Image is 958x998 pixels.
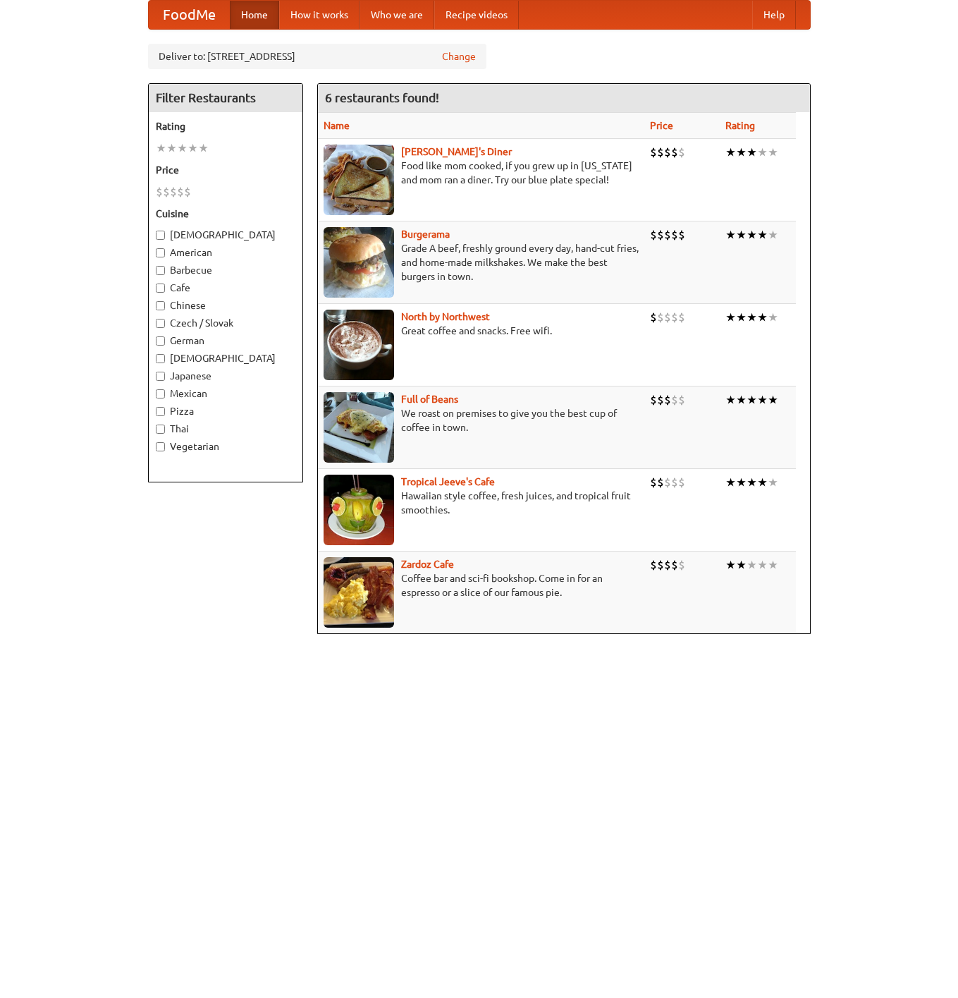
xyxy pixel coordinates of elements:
[664,310,671,325] li: $
[156,284,165,293] input: Cafe
[156,389,165,398] input: Mexican
[279,1,360,29] a: How it works
[324,120,350,131] a: Name
[324,324,639,338] p: Great coffee and snacks. Free wifi.
[736,557,747,573] li: ★
[650,120,673,131] a: Price
[657,557,664,573] li: $
[650,557,657,573] li: $
[671,145,678,160] li: $
[678,310,685,325] li: $
[650,227,657,243] li: $
[768,227,778,243] li: ★
[324,489,639,517] p: Hawaiian style coffee, fresh juices, and tropical fruit smoothies.
[671,310,678,325] li: $
[324,227,394,298] img: burgerama.jpg
[170,184,177,200] li: $
[768,145,778,160] li: ★
[325,91,439,104] ng-pluralize: 6 restaurants found!
[156,336,165,346] input: German
[725,557,736,573] li: ★
[678,475,685,490] li: $
[664,557,671,573] li: $
[156,231,165,240] input: [DEMOGRAPHIC_DATA]
[678,227,685,243] li: $
[156,119,295,133] h5: Rating
[401,311,490,322] a: North by Northwest
[747,227,757,243] li: ★
[401,146,512,157] a: [PERSON_NAME]'s Diner
[757,557,768,573] li: ★
[177,140,188,156] li: ★
[757,392,768,408] li: ★
[156,407,165,416] input: Pizza
[156,439,295,454] label: Vegetarian
[657,310,664,325] li: $
[757,310,768,325] li: ★
[678,557,685,573] li: $
[664,145,671,160] li: $
[324,145,394,215] img: sallys.jpg
[725,120,755,131] a: Rating
[664,392,671,408] li: $
[156,372,165,381] input: Japanese
[156,442,165,451] input: Vegetarian
[184,184,191,200] li: $
[166,140,177,156] li: ★
[156,334,295,348] label: German
[434,1,519,29] a: Recipe videos
[657,392,664,408] li: $
[736,145,747,160] li: ★
[324,159,639,187] p: Food like mom cooked, if you grew up in [US_STATE] and mom ran a diner. Try our blue plate special!
[156,163,295,177] h5: Price
[156,316,295,330] label: Czech / Slovak
[156,248,165,257] input: American
[736,310,747,325] li: ★
[725,227,736,243] li: ★
[401,559,454,570] a: Zardoz Cafe
[725,310,736,325] li: ★
[156,351,295,365] label: [DEMOGRAPHIC_DATA]
[324,406,639,434] p: We roast on premises to give you the best cup of coffee in town.
[671,557,678,573] li: $
[747,392,757,408] li: ★
[163,184,170,200] li: $
[671,392,678,408] li: $
[671,227,678,243] li: $
[156,281,295,295] label: Cafe
[156,184,163,200] li: $
[401,229,450,240] b: Burgerama
[156,245,295,260] label: American
[650,475,657,490] li: $
[156,298,295,312] label: Chinese
[671,475,678,490] li: $
[324,241,639,284] p: Grade A beef, freshly ground every day, hand-cut fries, and home-made milkshakes. We make the bes...
[177,184,184,200] li: $
[664,227,671,243] li: $
[156,228,295,242] label: [DEMOGRAPHIC_DATA]
[725,475,736,490] li: ★
[747,557,757,573] li: ★
[401,394,458,405] b: Full of Beans
[156,354,165,363] input: [DEMOGRAPHIC_DATA]
[230,1,279,29] a: Home
[149,84,302,112] h4: Filter Restaurants
[650,392,657,408] li: $
[650,145,657,160] li: $
[156,404,295,418] label: Pizza
[747,475,757,490] li: ★
[156,266,165,275] input: Barbecue
[324,475,394,545] img: jeeves.jpg
[768,475,778,490] li: ★
[736,475,747,490] li: ★
[156,140,166,156] li: ★
[657,475,664,490] li: $
[678,145,685,160] li: $
[324,557,394,628] img: zardoz.jpg
[324,310,394,380] img: north.jpg
[401,476,495,487] a: Tropical Jeeve's Cafe
[156,369,295,383] label: Japanese
[156,301,165,310] input: Chinese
